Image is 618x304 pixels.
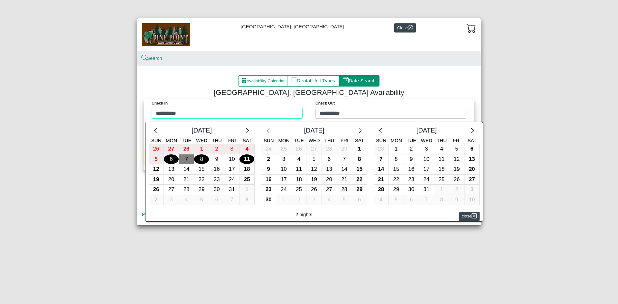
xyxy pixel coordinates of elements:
div: 13 [322,164,337,174]
div: 24 [261,144,276,154]
span: Wed [196,138,207,143]
button: 30 [261,195,276,205]
svg: chevron left [265,128,271,134]
div: 29 [389,185,404,195]
div: 6 [322,154,337,164]
span: Mon [166,138,177,143]
span: Thu [324,138,334,143]
div: 22 [352,175,367,185]
div: 20 [464,164,479,174]
button: 5 [449,144,464,154]
div: 25 [239,175,254,185]
div: 9 [261,164,276,174]
button: 14 [337,164,352,175]
button: 28 [337,185,352,195]
div: [DATE] [388,125,466,137]
button: 1 [239,185,255,195]
span: Tue [294,138,304,143]
div: 11 [291,164,306,174]
div: 15 [352,164,367,174]
button: 31 [224,185,239,195]
div: 26 [149,144,164,154]
div: 1 [434,185,449,195]
div: 15 [389,164,404,174]
div: 8 [434,195,449,205]
button: 29 [337,144,352,154]
span: Wed [421,138,432,143]
div: 12 [149,164,164,174]
button: 11 [434,154,449,165]
button: 18 [291,175,306,185]
div: 29 [352,185,367,195]
span: Sun [264,138,274,143]
div: 26 [449,175,464,185]
button: 5 [306,154,322,165]
button: 19 [149,175,164,185]
button: 15 [389,164,404,175]
div: 2 [261,154,276,164]
div: 19 [306,175,321,185]
button: 23 [209,175,224,185]
button: 12 [306,164,322,175]
button: 7 [224,195,239,205]
button: 5 [337,195,352,205]
button: 7 [419,195,434,205]
button: 10 [224,154,239,165]
button: 29 [194,185,209,195]
button: 7 [374,154,389,165]
div: 13 [464,154,479,164]
div: 24 [419,175,434,185]
button: 11 [291,164,306,175]
button: 10 [419,154,434,165]
div: 9 [209,154,224,164]
div: 10 [464,195,479,205]
span: Mon [391,138,402,143]
button: 27 [164,144,179,154]
div: 4 [434,144,449,154]
button: 26 [149,144,164,154]
button: 2 [149,195,164,205]
button: 8 [194,154,209,165]
button: 22 [194,175,209,185]
button: 5 [194,195,209,205]
button: 28 [374,185,389,195]
button: 23 [261,185,276,195]
div: 6 [352,195,367,205]
div: 2 [404,144,419,154]
span: Sun [151,138,162,143]
button: 20 [464,164,480,175]
button: 28 [179,185,194,195]
div: 28 [374,144,389,154]
button: 17 [419,164,434,175]
div: 6 [164,154,179,164]
div: 14 [179,164,194,174]
button: 10 [464,195,480,205]
div: 4 [179,195,194,205]
button: 15 [352,164,367,175]
button: 12 [449,154,464,165]
button: 8 [352,154,367,165]
button: 11 [239,154,255,165]
div: 2 [291,195,306,205]
div: 28 [322,144,337,154]
div: 13 [164,164,179,174]
button: 7 [337,154,352,165]
button: 4 [322,195,337,205]
div: 30 [404,185,419,195]
div: 21 [374,175,389,185]
button: 6 [404,195,419,205]
button: 26 [449,175,464,185]
div: 31 [419,185,434,195]
button: 4 [291,154,306,165]
span: Mon [278,138,289,143]
button: 27 [464,175,480,185]
button: 3 [276,154,291,165]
